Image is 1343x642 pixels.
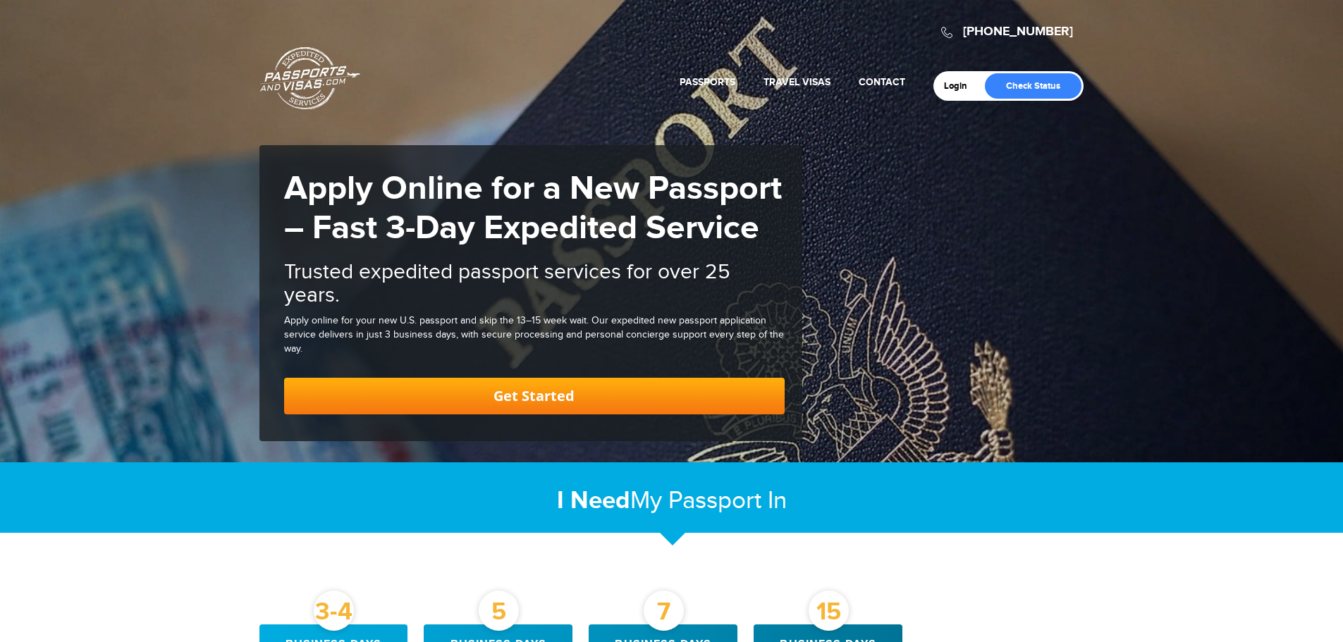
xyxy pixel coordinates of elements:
div: Apply online for your new U.S. passport and skip the 13–15 week wait. Our expedited new passport ... [284,314,785,357]
a: Check Status [985,73,1081,99]
a: Passports [680,76,735,88]
strong: I Need [557,486,630,516]
div: 3-4 [314,591,354,631]
a: Get Started [284,378,785,414]
h2: Trusted expedited passport services for over 25 years. [284,261,785,307]
a: Travel Visas [764,76,830,88]
span: Passport In [668,486,787,515]
div: 5 [479,591,519,631]
a: Contact [859,76,905,88]
a: Passports & [DOMAIN_NAME] [260,47,360,110]
a: [PHONE_NUMBER] [963,24,1073,39]
h2: My [259,486,1084,516]
strong: Apply Online for a New Passport – Fast 3-Day Expedited Service [284,168,782,249]
div: 15 [809,591,849,631]
div: 7 [644,591,684,631]
a: Login [944,80,977,92]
